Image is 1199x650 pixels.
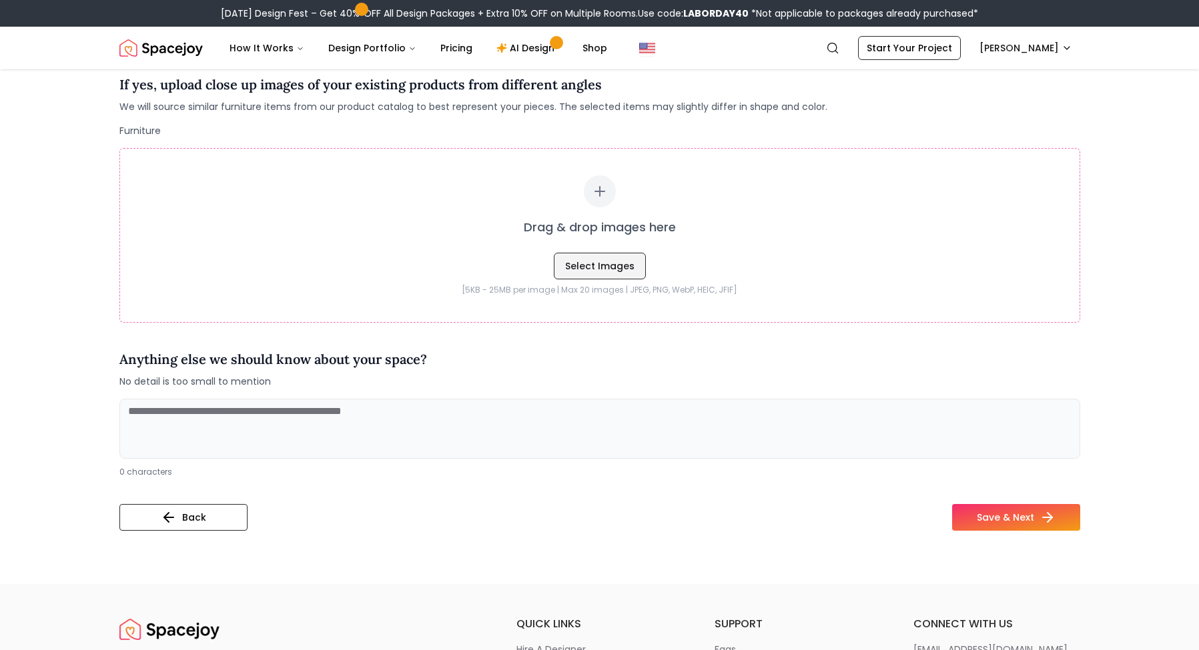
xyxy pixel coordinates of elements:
[119,349,427,369] h4: Anything else we should know about your space?
[119,27,1080,69] nav: Global
[119,100,827,113] span: We will source similar furniture items from our product catalog to best represent your pieces. Th...
[715,616,881,632] h6: support
[639,40,655,56] img: United States
[524,218,676,237] p: Drag & drop images here
[913,616,1080,632] h6: connect with us
[858,36,961,60] a: Start Your Project
[219,35,315,61] button: How It Works
[119,467,1080,477] div: 0 characters
[119,375,427,388] span: No detail is too small to mention
[221,7,978,20] div: [DATE] Design Fest – Get 40% OFF All Design Packages + Extra 10% OFF on Multiple Rooms.
[638,7,749,20] span: Use code:
[516,616,683,632] h6: quick links
[119,616,220,643] a: Spacejoy
[219,35,618,61] nav: Main
[683,7,749,20] b: LABORDAY40
[952,504,1080,531] button: Save & Next
[318,35,427,61] button: Design Portfolio
[119,504,248,531] button: Back
[119,35,203,61] a: Spacejoy
[147,285,1053,295] p: [5KB - 25MB per image | Max 20 images | JPEG, PNG, WebP, HEIC, JFIF]
[749,7,978,20] span: *Not applicable to packages already purchased*
[430,35,483,61] a: Pricing
[119,616,220,643] img: Spacejoy Logo
[119,35,203,61] img: Spacejoy Logo
[971,36,1080,60] button: [PERSON_NAME]
[554,253,646,279] button: Select Images
[486,35,569,61] a: AI Design
[119,124,1080,137] p: Furniture
[572,35,618,61] a: Shop
[119,75,827,95] h4: If yes, upload close up images of your existing products from different angles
